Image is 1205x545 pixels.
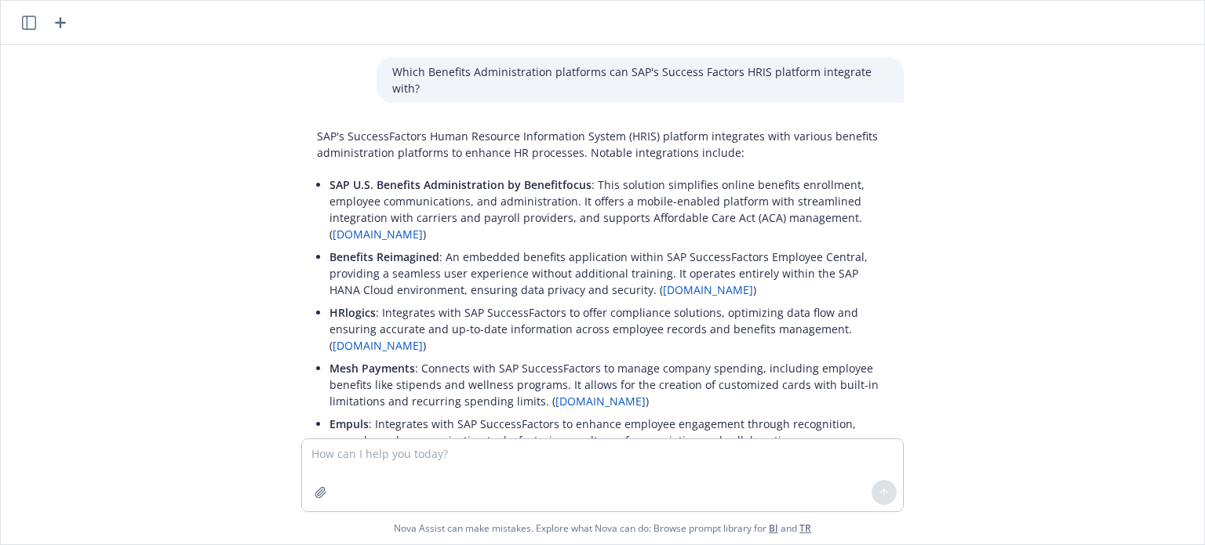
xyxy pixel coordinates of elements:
p: : Integrates with SAP SuccessFactors to offer compliance solutions, optimizing data flow and ensu... [329,304,888,354]
p: SAP's SuccessFactors Human Resource Information System (HRIS) platform integrates with various be... [317,128,888,161]
a: [DOMAIN_NAME] [333,227,423,242]
span: Nova Assist can make mistakes. Explore what Nova can do: Browse prompt library for and [7,512,1198,544]
p: : An embedded benefits application within SAP SuccessFactors Employee Central, providing a seamle... [329,249,888,298]
a: [DOMAIN_NAME] [663,282,753,297]
span: HRlogics [329,305,376,320]
span: SAP U.S. Benefits Administration by Benefitfocus [329,177,592,192]
span: Empuls [329,416,369,431]
a: [DOMAIN_NAME] [555,394,646,409]
span: Mesh Payments [329,361,415,376]
span: Benefits Reimagined [329,249,439,264]
p: Which Benefits Administration platforms can SAP's Success Factors HRIS platform integrate with? [392,64,888,96]
a: BI [769,521,778,535]
p: : Integrates with SAP SuccessFactors to enhance employee engagement through recognition, rewards,... [329,416,888,465]
a: [DOMAIN_NAME] [333,338,423,353]
p: : Connects with SAP SuccessFactors to manage company spending, including employee benefits like s... [329,360,888,409]
p: : This solution simplifies online benefits enrollment, employee communications, and administratio... [329,176,888,242]
a: TR [799,521,811,535]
